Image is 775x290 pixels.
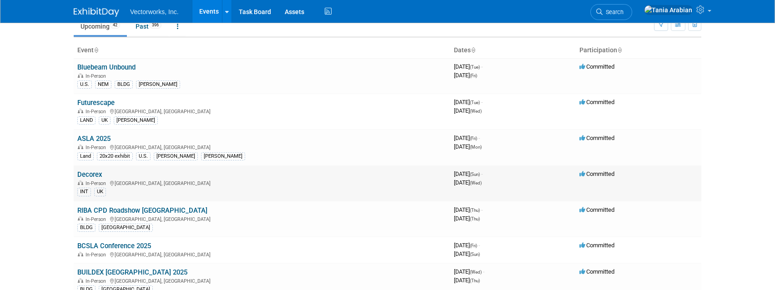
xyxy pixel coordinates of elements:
[77,143,447,150] div: [GEOGRAPHIC_DATA], [GEOGRAPHIC_DATA]
[471,46,475,54] a: Sort by Start Date
[86,180,109,186] span: In-Person
[77,80,92,89] div: U.S.
[77,242,151,250] a: BCSLA Conference 2025
[579,206,614,213] span: Committed
[154,152,198,160] div: [PERSON_NAME]
[579,135,614,141] span: Committed
[74,8,119,17] img: ExhibitDay
[470,172,480,177] span: (Sun)
[78,252,83,256] img: In-Person Event
[77,99,115,107] a: Futurescape
[470,243,477,248] span: (Fri)
[454,268,484,275] span: [DATE]
[77,250,447,258] div: [GEOGRAPHIC_DATA], [GEOGRAPHIC_DATA]
[470,100,480,105] span: (Tue)
[470,136,477,141] span: (Fri)
[579,242,614,249] span: Committed
[454,206,483,213] span: [DATE]
[77,224,96,232] div: BLDG
[86,145,109,150] span: In-Person
[454,179,482,186] span: [DATE]
[470,216,480,221] span: (Thu)
[617,46,622,54] a: Sort by Participation Type
[454,72,477,79] span: [DATE]
[77,277,447,284] div: [GEOGRAPHIC_DATA], [GEOGRAPHIC_DATA]
[99,224,153,232] div: [GEOGRAPHIC_DATA]
[94,188,106,196] div: UK
[77,116,96,125] div: LAND
[454,63,483,70] span: [DATE]
[454,250,480,257] span: [DATE]
[481,206,483,213] span: -
[478,135,480,141] span: -
[470,252,480,257] span: (Sun)
[115,80,133,89] div: BLDG
[78,278,83,283] img: In-Person Event
[590,4,632,20] a: Search
[201,152,245,160] div: [PERSON_NAME]
[136,80,180,89] div: [PERSON_NAME]
[94,46,98,54] a: Sort by Event Name
[74,18,127,35] a: Upcoming42
[78,180,83,185] img: In-Person Event
[77,152,94,160] div: Land
[78,145,83,149] img: In-Person Event
[77,268,187,276] a: BUILDEX [GEOGRAPHIC_DATA] 2025
[470,145,482,150] span: (Mon)
[74,43,450,58] th: Event
[454,135,480,141] span: [DATE]
[576,43,701,58] th: Participation
[129,18,168,35] a: Past396
[97,152,133,160] div: 20x20 exhibit
[470,278,480,283] span: (Thu)
[78,216,83,221] img: In-Person Event
[149,22,161,29] span: 396
[579,99,614,105] span: Committed
[130,8,179,15] span: Vectorworks, Inc.
[77,188,91,196] div: INT
[86,278,109,284] span: In-Person
[454,170,483,177] span: [DATE]
[110,22,120,29] span: 42
[454,143,482,150] span: [DATE]
[136,152,151,160] div: U.S.
[470,65,480,70] span: (Tue)
[481,99,483,105] span: -
[478,242,480,249] span: -
[78,73,83,78] img: In-Person Event
[77,170,102,179] a: Decorex
[77,63,136,71] a: Bluebeam Unbound
[86,216,109,222] span: In-Person
[470,208,480,213] span: (Thu)
[603,9,624,15] span: Search
[95,80,111,89] div: NEM
[86,252,109,258] span: In-Person
[579,268,614,275] span: Committed
[77,135,111,143] a: ASLA 2025
[77,206,207,215] a: RIBA CPD Roadshow [GEOGRAPHIC_DATA]
[454,215,480,222] span: [DATE]
[454,99,483,105] span: [DATE]
[86,73,109,79] span: In-Person
[470,109,482,114] span: (Wed)
[483,268,484,275] span: -
[579,63,614,70] span: Committed
[470,73,477,78] span: (Fri)
[481,63,483,70] span: -
[450,43,576,58] th: Dates
[77,107,447,115] div: [GEOGRAPHIC_DATA], [GEOGRAPHIC_DATA]
[481,170,483,177] span: -
[86,109,109,115] span: In-Person
[77,215,447,222] div: [GEOGRAPHIC_DATA], [GEOGRAPHIC_DATA]
[470,270,482,275] span: (Wed)
[470,180,482,185] span: (Wed)
[114,116,158,125] div: [PERSON_NAME]
[454,107,482,114] span: [DATE]
[579,170,614,177] span: Committed
[454,277,480,284] span: [DATE]
[77,179,447,186] div: [GEOGRAPHIC_DATA], [GEOGRAPHIC_DATA]
[78,109,83,113] img: In-Person Event
[99,116,111,125] div: UK
[644,5,693,15] img: Tania Arabian
[454,242,480,249] span: [DATE]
